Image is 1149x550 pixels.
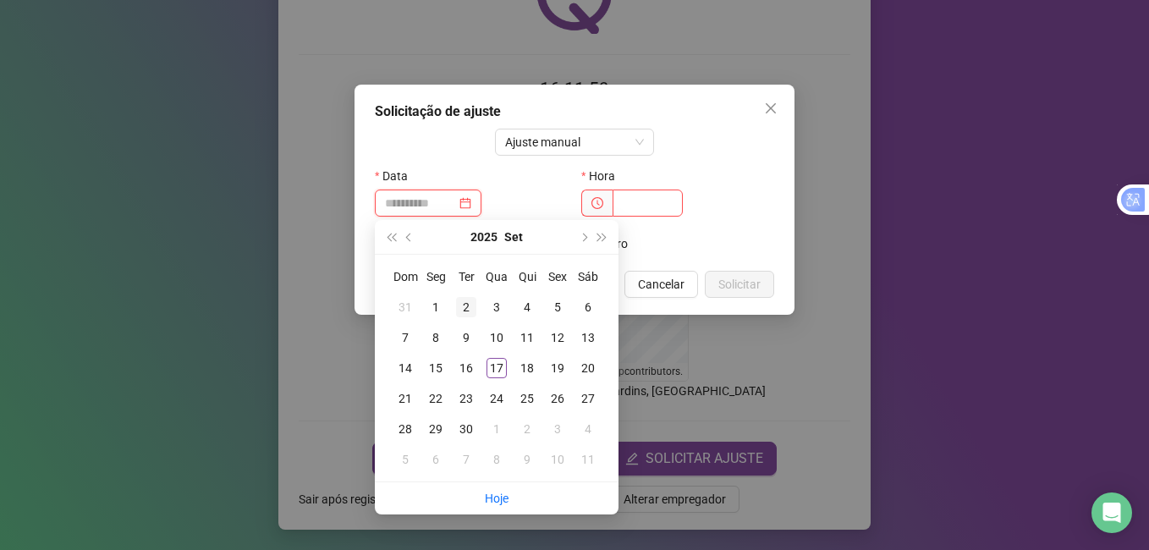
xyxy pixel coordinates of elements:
[451,353,481,383] td: 2025-09-16
[547,419,568,439] div: 3
[573,322,603,353] td: 2025-09-13
[481,444,512,475] td: 2025-10-08
[400,220,419,254] button: prev-year
[375,102,774,122] div: Solicitação de ajuste
[638,275,684,294] span: Cancelar
[451,292,481,322] td: 2025-09-02
[451,261,481,292] th: Ter
[382,220,400,254] button: super-prev-year
[517,419,537,439] div: 2
[512,292,542,322] td: 2025-09-04
[512,444,542,475] td: 2025-10-09
[578,388,598,409] div: 27
[581,162,626,190] label: Hora
[547,297,568,317] div: 5
[426,449,446,470] div: 6
[487,388,507,409] div: 24
[451,444,481,475] td: 2025-10-07
[757,95,784,122] button: Close
[390,261,421,292] th: Dom
[578,419,598,439] div: 4
[542,353,573,383] td: 2025-09-19
[456,419,476,439] div: 30
[456,297,476,317] div: 2
[573,261,603,292] th: Sáb
[542,261,573,292] th: Sex
[593,220,612,254] button: super-next-year
[573,292,603,322] td: 2025-09-06
[504,220,523,254] button: month panel
[487,297,507,317] div: 3
[485,492,509,505] a: Hoje
[573,353,603,383] td: 2025-09-20
[573,444,603,475] td: 2025-10-11
[578,449,598,470] div: 11
[426,297,446,317] div: 1
[395,297,415,317] div: 31
[517,297,537,317] div: 4
[390,322,421,353] td: 2025-09-07
[421,292,451,322] td: 2025-09-01
[547,358,568,378] div: 19
[591,197,603,209] span: clock-circle
[542,383,573,414] td: 2025-09-26
[487,449,507,470] div: 8
[512,383,542,414] td: 2025-09-25
[764,102,778,115] span: close
[542,292,573,322] td: 2025-09-05
[481,383,512,414] td: 2025-09-24
[426,327,446,348] div: 8
[574,220,592,254] button: next-year
[487,358,507,378] div: 17
[705,271,774,298] button: Solicitar
[421,383,451,414] td: 2025-09-22
[578,327,598,348] div: 13
[421,353,451,383] td: 2025-09-15
[542,322,573,353] td: 2025-09-12
[395,449,415,470] div: 5
[512,353,542,383] td: 2025-09-18
[517,449,537,470] div: 9
[456,358,476,378] div: 16
[375,162,419,190] label: Data
[517,388,537,409] div: 25
[517,327,537,348] div: 11
[542,414,573,444] td: 2025-10-03
[426,358,446,378] div: 15
[426,419,446,439] div: 29
[481,292,512,322] td: 2025-09-03
[390,444,421,475] td: 2025-10-05
[624,271,698,298] button: Cancelar
[451,383,481,414] td: 2025-09-23
[512,322,542,353] td: 2025-09-11
[456,449,476,470] div: 7
[421,322,451,353] td: 2025-09-08
[456,327,476,348] div: 9
[390,292,421,322] td: 2025-08-31
[390,383,421,414] td: 2025-09-21
[542,444,573,475] td: 2025-10-10
[395,419,415,439] div: 28
[395,327,415,348] div: 7
[421,414,451,444] td: 2025-09-29
[470,220,498,254] button: year panel
[517,358,537,378] div: 18
[481,414,512,444] td: 2025-10-01
[481,322,512,353] td: 2025-09-10
[578,358,598,378] div: 20
[512,261,542,292] th: Qui
[390,353,421,383] td: 2025-09-14
[456,388,476,409] div: 23
[481,353,512,383] td: 2025-09-17
[426,388,446,409] div: 22
[573,414,603,444] td: 2025-10-04
[547,388,568,409] div: 26
[487,419,507,439] div: 1
[547,449,568,470] div: 10
[547,327,568,348] div: 12
[451,322,481,353] td: 2025-09-09
[1091,492,1132,533] div: Open Intercom Messenger
[421,444,451,475] td: 2025-10-06
[451,414,481,444] td: 2025-09-30
[512,414,542,444] td: 2025-10-02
